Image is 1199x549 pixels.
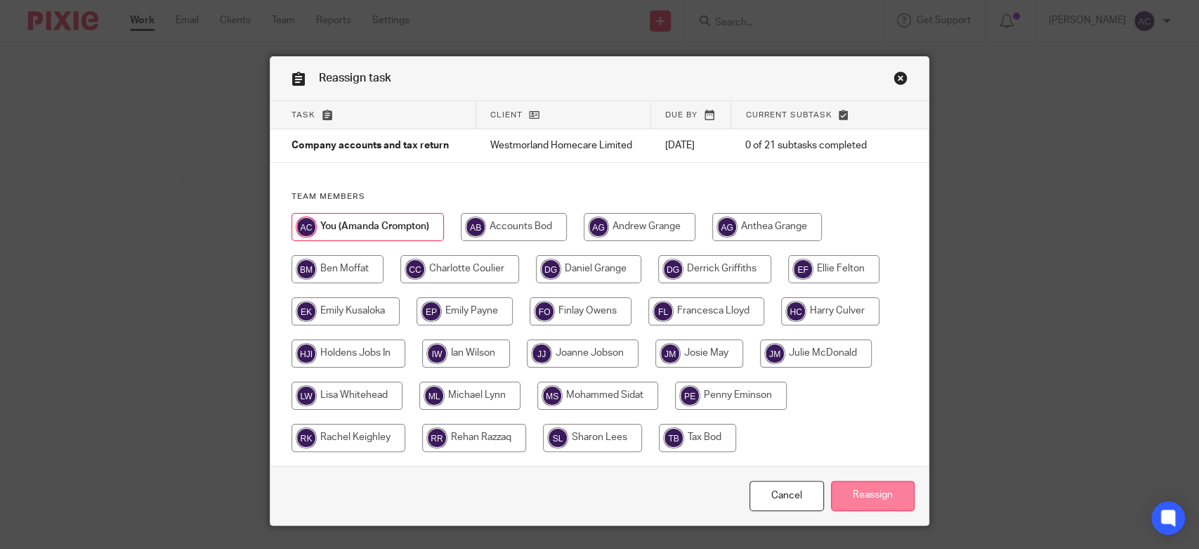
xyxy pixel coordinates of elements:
p: [DATE] [665,138,717,153]
p: Westmorland Homecare Limited [490,138,636,153]
span: Reassign task [319,72,391,84]
a: Close this dialog window [893,71,908,90]
span: Task [291,111,315,119]
span: Company accounts and tax return [291,141,449,151]
span: Current subtask [745,111,832,119]
h4: Team members [291,191,908,202]
span: Client [490,111,523,119]
td: 0 of 21 subtasks completed [731,129,885,163]
a: Close this dialog window [749,481,824,511]
input: Reassign [831,481,915,511]
span: Due by [665,111,697,119]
